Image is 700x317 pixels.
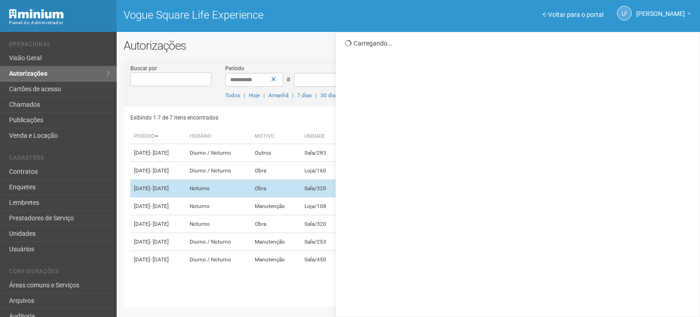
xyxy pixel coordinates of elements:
a: Amanhã [268,92,288,99]
span: - [DATE] [150,203,169,209]
td: [DATE] [130,251,186,269]
td: Sala/320 [301,215,340,233]
label: Buscar por [130,64,157,73]
span: - [DATE] [150,167,169,174]
td: Manutenção [251,233,301,251]
td: Noturno [186,180,251,197]
a: 7 dias [297,92,312,99]
td: Diurno / Noturno [186,251,251,269]
span: - [DATE] [150,150,169,156]
td: Diurno / Noturno [186,144,251,162]
td: Manutenção [251,251,301,269]
div: Carregando... [345,39,693,47]
td: Noturno [186,197,251,215]
td: Sala/283 [301,144,340,162]
th: Unidade [301,129,340,144]
span: - [DATE] [150,221,169,227]
span: Letícia Florim [636,1,685,17]
td: Loja/108 [301,197,340,215]
td: [DATE] [130,215,186,233]
td: [DATE] [130,180,186,197]
td: [DATE] [130,197,186,215]
td: Obra [251,215,301,233]
li: Operacional [9,41,110,51]
td: Obra [251,180,301,197]
td: Diurno / Noturno [186,162,251,180]
span: | [315,92,317,99]
span: | [244,92,245,99]
li: Cadastros [9,155,110,164]
td: Loja/160 [301,162,340,180]
td: [DATE] [130,144,186,162]
td: Sala/320 [301,180,340,197]
td: Outros [251,144,301,162]
td: Obra [251,162,301,180]
a: Hoje [249,92,260,99]
td: Noturno [186,215,251,233]
th: Período [130,129,186,144]
td: [DATE] [130,162,186,180]
a: [PERSON_NAME] [636,11,691,19]
label: Período [225,64,244,73]
span: - [DATE] [150,256,169,263]
span: - [DATE] [150,239,169,245]
a: LF [617,6,632,21]
td: Sala/450 [301,251,340,269]
a: Voltar para o portal [543,11,603,18]
h1: Vogue Square Life Experience [124,9,401,21]
td: Manutenção [251,197,301,215]
th: Motivo [251,129,301,144]
td: [DATE] [130,233,186,251]
img: Minium [9,9,64,19]
h2: Autorizações [124,39,693,52]
div: Exibindo 1-7 de 7 itens encontrados [130,111,406,125]
td: Diurno / Noturno [186,233,251,251]
span: a [287,75,290,83]
span: | [292,92,293,99]
td: Sala/253 [301,233,340,251]
a: Todos [225,92,240,99]
th: Horário [186,129,251,144]
span: | [263,92,265,99]
span: - [DATE] [150,185,169,192]
div: Painel do Administrador [9,19,110,27]
a: 30 dias [320,92,338,99]
li: Configurações [9,268,110,278]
